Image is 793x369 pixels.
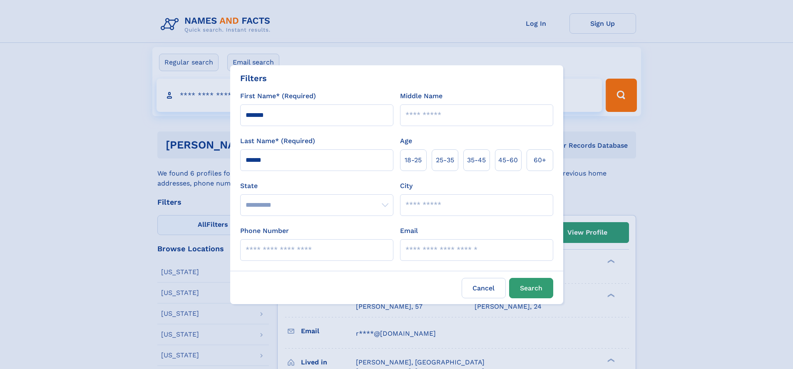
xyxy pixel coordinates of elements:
[405,155,422,165] span: 18‑25
[240,72,267,84] div: Filters
[400,91,442,101] label: Middle Name
[400,181,413,191] label: City
[240,136,315,146] label: Last Name* (Required)
[400,226,418,236] label: Email
[534,155,546,165] span: 60+
[240,91,316,101] label: First Name* (Required)
[509,278,553,298] button: Search
[467,155,486,165] span: 35‑45
[240,226,289,236] label: Phone Number
[400,136,412,146] label: Age
[462,278,506,298] label: Cancel
[436,155,454,165] span: 25‑35
[498,155,518,165] span: 45‑60
[240,181,393,191] label: State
